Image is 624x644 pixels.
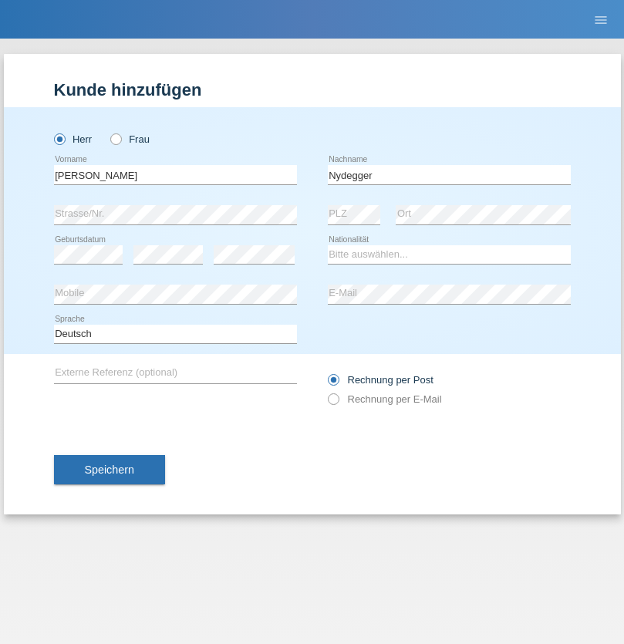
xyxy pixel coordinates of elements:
input: Rechnung per Post [328,374,338,393]
label: Rechnung per E-Mail [328,393,442,405]
input: Rechnung per E-Mail [328,393,338,413]
i: menu [593,12,609,28]
input: Herr [54,133,64,143]
label: Frau [110,133,150,145]
span: Speichern [85,464,134,476]
input: Frau [110,133,120,143]
button: Speichern [54,455,165,484]
label: Rechnung per Post [328,374,433,386]
a: menu [585,15,616,24]
h1: Kunde hinzufügen [54,80,571,99]
label: Herr [54,133,93,145]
